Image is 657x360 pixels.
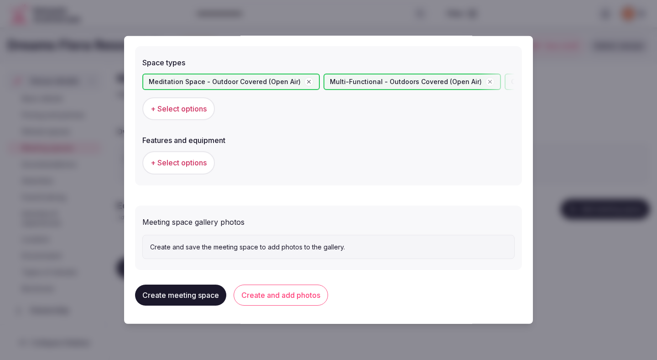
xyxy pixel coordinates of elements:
label: Features and equipment [142,137,515,144]
div: Outdoor Space - Covered (Open Air) [505,74,646,90]
button: Create meeting space [135,285,226,306]
div: Multi-Functional - Outdoors Covered (Open Air) [323,74,501,90]
span: + Select options [151,104,207,114]
button: Create and add photos [234,285,328,306]
span: + Select options [151,158,207,168]
div: Meeting space gallery photos [142,213,515,228]
p: Create and save the meeting space to add photos to the gallery. [150,243,507,252]
div: Meditation Space - Outdoor Covered (Open Air) [142,74,320,90]
label: Space types [142,59,515,66]
button: + Select options [142,97,215,120]
button: + Select options [142,151,215,174]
